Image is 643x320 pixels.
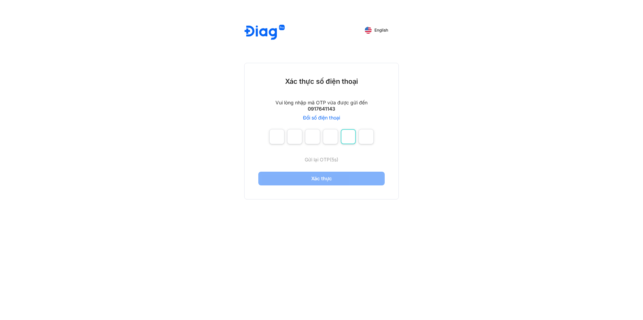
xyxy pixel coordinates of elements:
img: logo [245,25,285,41]
img: English [365,27,372,34]
div: Xác thực số điện thoại [285,77,358,86]
button: English [360,25,393,36]
span: English [374,28,388,33]
button: Xác thực [258,172,385,185]
div: 0917641143 [308,106,335,112]
a: Đổi số điện thoại [303,115,340,121]
div: Vui lòng nhập mã OTP vừa được gửi đến [275,100,368,106]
